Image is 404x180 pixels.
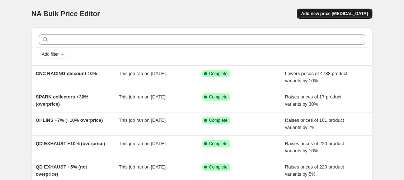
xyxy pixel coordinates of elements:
[119,117,167,123] span: This job ran on [DATE].
[209,117,227,123] span: Complete
[209,141,227,147] span: Complete
[301,11,368,17] span: Add new price [MEDICAL_DATA]
[285,71,347,83] span: Lowers prices of 4788 product variants by 10%
[36,141,105,146] span: QD EXHAUST +10% (overprice)
[42,51,59,57] span: Add filter
[285,94,342,107] span: Raises prices of 17 product variants by 30%
[36,117,103,123] span: OHLINS +7% (~10% overprice)
[285,141,344,153] span: Raises prices of 220 product variants by 10%
[297,9,372,19] button: Add new price [MEDICAL_DATA]
[36,71,97,76] span: CNC RACING discount 10%
[209,164,227,170] span: Complete
[119,141,167,146] span: This job ran on [DATE].
[36,94,89,107] span: SPARK collectors +30% (overprice)
[119,164,167,170] span: This job ran on [DATE].
[119,71,167,76] span: This job ran on [DATE].
[119,94,167,100] span: This job ran on [DATE].
[36,164,87,177] span: QD EXHAUST +5% (not overprice)
[285,117,344,130] span: Raises prices of 101 product variants by 7%
[32,10,100,18] span: NA Bulk Price Editor
[39,50,67,59] button: Add filter
[209,94,227,100] span: Complete
[209,71,227,77] span: Complete
[285,164,344,177] span: Raises prices of 220 product variants by 5%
